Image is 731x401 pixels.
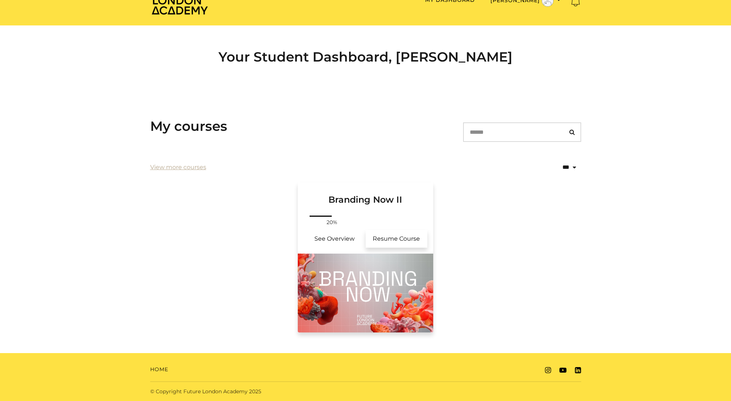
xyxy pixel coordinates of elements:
a: Branding Now II: Resume Course [366,230,428,248]
a: Home [150,366,168,373]
div: © Copyright Future London Academy 2025 [144,388,366,395]
a: Branding Now II: See Overview [304,230,366,248]
span: 20% [323,219,341,226]
h3: My courses [150,118,227,134]
h3: Branding Now II [307,182,425,205]
a: View more courses [150,163,206,172]
select: status [530,158,581,177]
h2: Your Student Dashboard, [PERSON_NAME] [150,49,581,65]
a: Branding Now II [298,182,434,214]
